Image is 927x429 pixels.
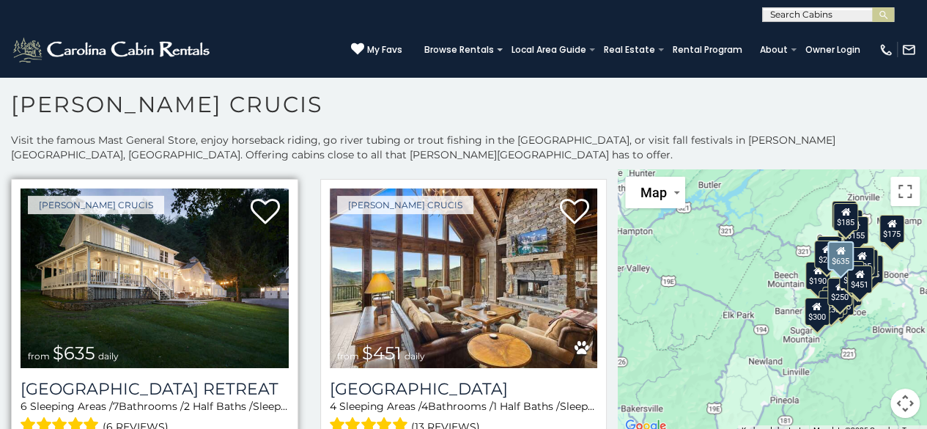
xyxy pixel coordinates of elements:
div: $230 [819,290,843,318]
div: $175 [879,214,904,242]
div: $360 [850,246,875,274]
img: Valley Farmhouse Retreat [21,188,289,368]
a: Cucumber Tree Lodge from $451 daily [330,188,598,368]
img: White-1-2.png [11,35,214,65]
span: 6 [21,400,27,413]
a: Browse Rentals [417,40,501,60]
div: $425 [849,247,874,275]
div: $635 [827,241,854,271]
span: 1 Half Baths / [493,400,560,413]
a: [GEOGRAPHIC_DATA] [330,379,598,399]
div: $410 [839,261,864,289]
div: $185 [833,203,858,231]
a: Valley Farmhouse Retreat from $635 daily [21,188,289,368]
img: Cucumber Tree Lodge [330,188,598,368]
span: daily [405,351,425,362]
a: Add to favorites [559,197,588,228]
span: from [28,351,50,362]
span: 4 [330,400,336,413]
img: phone-regular-white.png [879,43,893,57]
button: Map camera controls [890,389,920,418]
a: About [753,40,795,60]
div: $155 [843,216,868,243]
div: $300 [805,297,830,325]
a: Owner Login [798,40,868,60]
a: Local Area Guide [504,40,594,60]
span: $635 [53,342,95,364]
span: $451 [362,342,402,364]
span: daily [98,351,119,362]
div: $565 [849,246,874,274]
span: My Favs [367,43,402,56]
h3: Valley Farmhouse Retreat [21,379,289,399]
a: Real Estate [597,40,662,60]
div: $451 [847,265,872,293]
button: Toggle fullscreen view [890,177,920,206]
span: 7 [113,400,119,413]
a: [PERSON_NAME] Crucis [28,196,164,214]
span: 17 [595,400,605,413]
span: from [337,351,359,362]
a: Rental Program [665,40,750,60]
a: My Favs [351,43,402,57]
a: [GEOGRAPHIC_DATA] Retreat [21,379,289,399]
div: $305 [817,235,842,263]
span: Map [640,185,666,200]
div: $245 [815,240,840,268]
img: mail-regular-white.png [901,43,916,57]
span: 16 [288,400,298,413]
div: $180 [832,200,857,228]
a: [PERSON_NAME] Crucis [337,196,473,214]
button: Change map style [625,177,685,208]
span: 4 [421,400,428,413]
div: $250 [827,277,852,305]
span: 2 Half Baths / [184,400,253,413]
h3: Cucumber Tree Lodge [330,379,598,399]
a: Add to favorites [251,197,280,228]
div: $190 [805,261,830,289]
